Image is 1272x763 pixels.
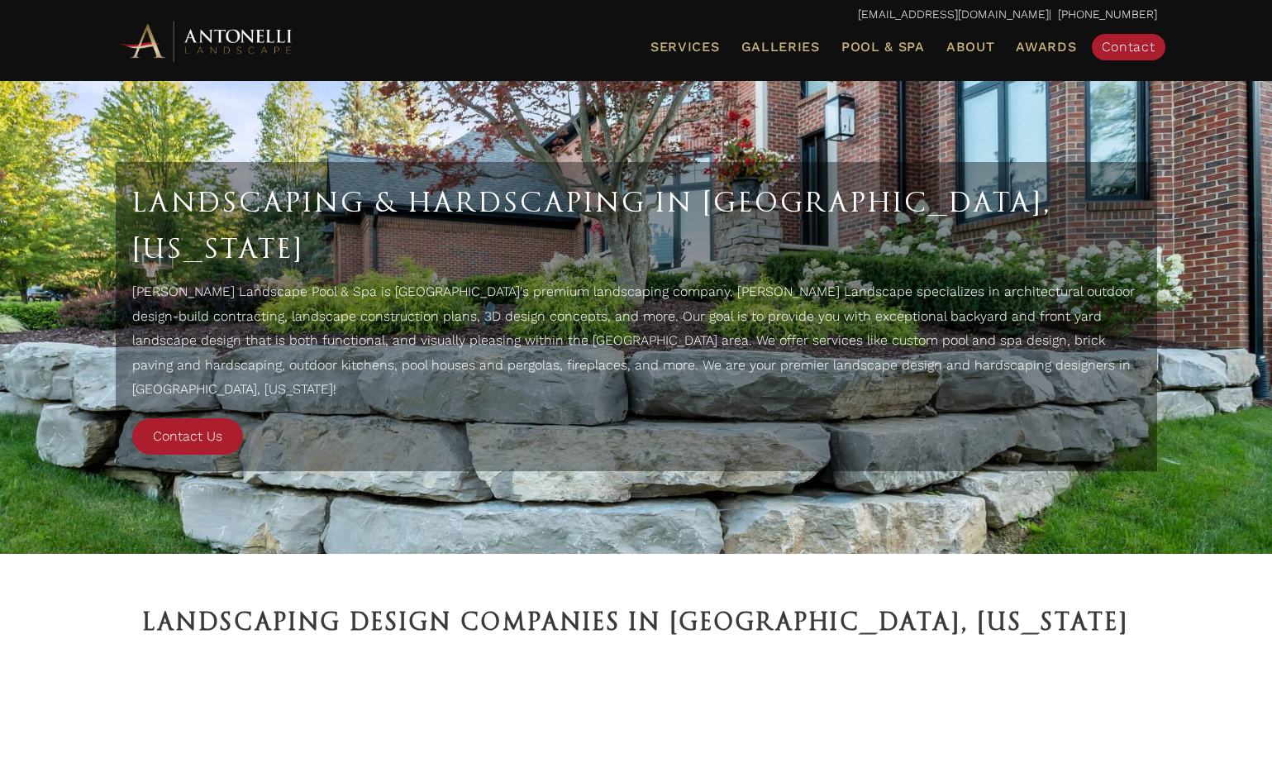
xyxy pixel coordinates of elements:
[132,179,1141,271] h1: Landscaping & Hardscaping in [GEOGRAPHIC_DATA], [US_STATE]
[132,279,1141,410] p: [PERSON_NAME] Landscape Pool & Spa is [GEOGRAPHIC_DATA]'s premium landscaping company. [PERSON_NA...
[741,39,820,55] span: Galleries
[132,418,243,455] a: Contact Us
[650,41,720,54] span: Services
[153,428,222,444] span: Contact Us
[841,39,925,55] span: Pool & Spa
[835,36,931,58] a: Pool & Spa
[940,36,1002,58] a: About
[1092,34,1165,60] a: Contact
[735,36,827,58] a: Galleries
[858,7,1049,21] a: [EMAIL_ADDRESS][DOMAIN_NAME]
[1009,36,1083,58] a: Awards
[946,41,995,54] span: About
[644,36,727,58] a: Services
[116,4,1157,26] p: | [PHONE_NUMBER]
[1016,39,1076,55] span: Awards
[116,18,298,64] img: Antonelli Horizontal Logo
[116,603,1157,642] h2: Landscaping Design Companies in [GEOGRAPHIC_DATA], [US_STATE]
[1102,39,1155,55] span: Contact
